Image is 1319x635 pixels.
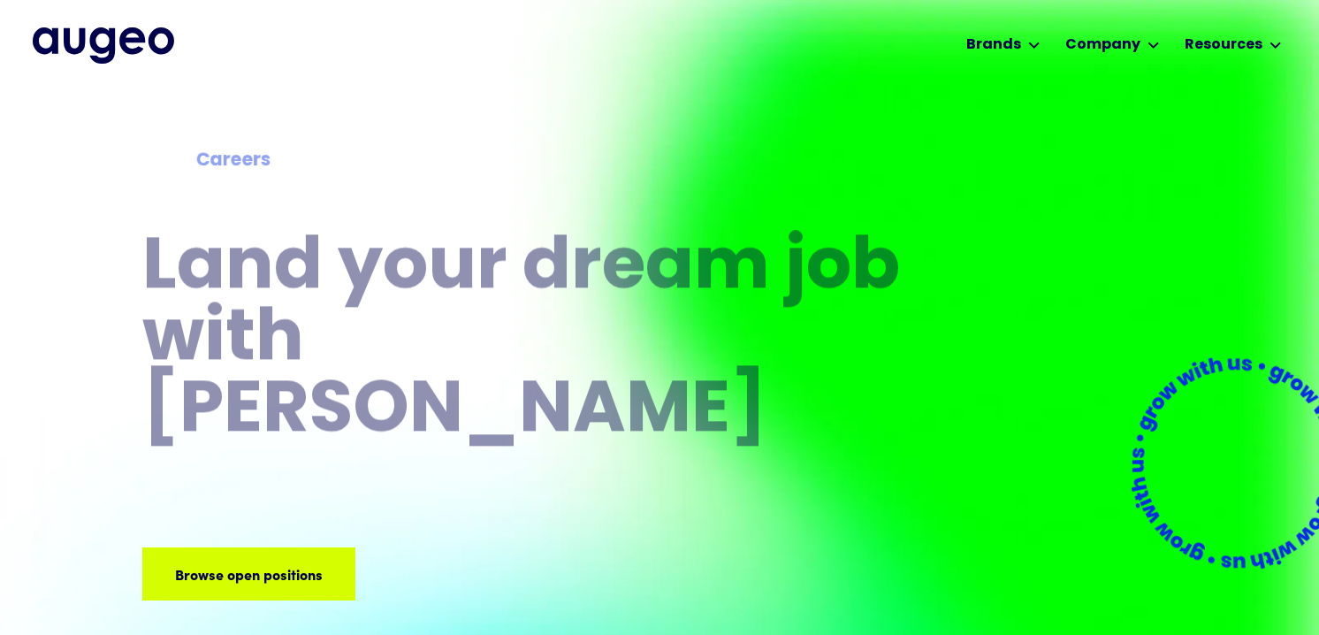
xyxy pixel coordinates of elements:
[1185,34,1262,56] div: Resources
[33,27,174,63] a: home
[142,233,906,448] h1: Land your dream job﻿ with [PERSON_NAME]
[142,547,355,601] a: Browse open positions
[33,27,174,63] img: Augeo's full logo in midnight blue.
[966,34,1021,56] div: Brands
[1065,34,1140,56] div: Company
[196,152,271,171] strong: Careers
